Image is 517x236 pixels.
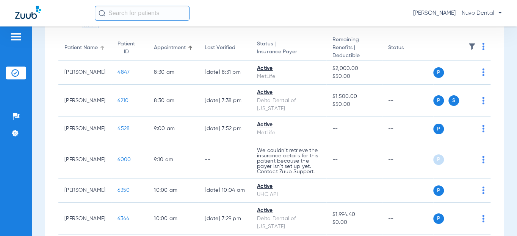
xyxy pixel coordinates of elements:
[433,154,444,165] span: P
[205,44,245,52] div: Last Verified
[433,95,444,106] span: P
[413,9,502,17] span: [PERSON_NAME] - Nuvo Dental
[58,117,111,141] td: [PERSON_NAME]
[382,203,433,235] td: --
[468,43,476,50] img: filter.svg
[257,148,320,174] p: We couldn’t retrieve the insurance details for this patient because the payer isn’t set up yet. C...
[117,126,130,131] span: 4528
[382,36,433,61] th: Status
[148,179,199,203] td: 10:00 AM
[482,68,484,76] img: group-dot-blue.svg
[382,179,433,203] td: --
[199,203,251,235] td: [DATE] 7:29 PM
[199,117,251,141] td: [DATE] 7:52 PM
[257,73,320,81] div: MetLife
[10,32,22,41] img: hamburger-icon
[257,129,320,137] div: MetLife
[482,97,484,104] img: group-dot-blue.svg
[482,156,484,163] img: group-dot-blue.svg
[99,10,105,17] img: Search Icon
[382,85,433,117] td: --
[148,117,199,141] td: 9:00 AM
[257,121,320,129] div: Active
[205,44,235,52] div: Last Verified
[326,36,382,61] th: Remaining Benefits |
[332,126,338,131] span: --
[117,70,130,75] span: 4847
[482,186,484,194] img: group-dot-blue.svg
[257,65,320,73] div: Active
[148,141,199,179] td: 9:10 AM
[117,40,135,56] div: Patient ID
[332,211,376,219] span: $1,994.40
[433,124,444,134] span: P
[251,36,326,61] th: Status |
[117,98,128,103] span: 6210
[332,93,376,101] span: $1,500.00
[154,44,186,52] div: Appointment
[148,61,199,85] td: 8:30 AM
[58,85,111,117] td: [PERSON_NAME]
[433,185,444,196] span: P
[332,157,338,162] span: --
[117,40,142,56] div: Patient ID
[64,44,105,52] div: Patient Name
[332,101,376,109] span: $50.00
[199,61,251,85] td: [DATE] 8:31 PM
[382,117,433,141] td: --
[257,207,320,215] div: Active
[199,179,251,203] td: [DATE] 10:04 AM
[199,141,251,179] td: --
[148,85,199,117] td: 8:30 AM
[257,48,320,56] span: Insurance Payer
[117,188,130,193] span: 6350
[148,203,199,235] td: 10:00 AM
[58,203,111,235] td: [PERSON_NAME]
[58,141,111,179] td: [PERSON_NAME]
[433,213,444,224] span: P
[479,200,517,236] iframe: Chat Widget
[257,183,320,191] div: Active
[257,97,320,113] div: Delta Dental of [US_STATE]
[257,215,320,231] div: Delta Dental of [US_STATE]
[154,44,193,52] div: Appointment
[448,95,459,106] span: S
[257,191,320,199] div: UHC API
[117,157,131,162] span: 6000
[482,43,484,50] img: group-dot-blue.svg
[95,6,190,21] input: Search for patients
[58,179,111,203] td: [PERSON_NAME]
[332,73,376,81] span: $50.00
[15,6,41,19] img: Zuub Logo
[433,67,444,78] span: P
[117,216,129,221] span: 6344
[332,219,376,227] span: $0.00
[199,85,251,117] td: [DATE] 7:38 PM
[257,89,320,97] div: Active
[382,141,433,179] td: --
[382,61,433,85] td: --
[332,65,376,73] span: $2,000.00
[58,61,111,85] td: [PERSON_NAME]
[64,44,98,52] div: Patient Name
[332,52,376,60] span: Deductible
[332,188,338,193] span: --
[482,125,484,132] img: group-dot-blue.svg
